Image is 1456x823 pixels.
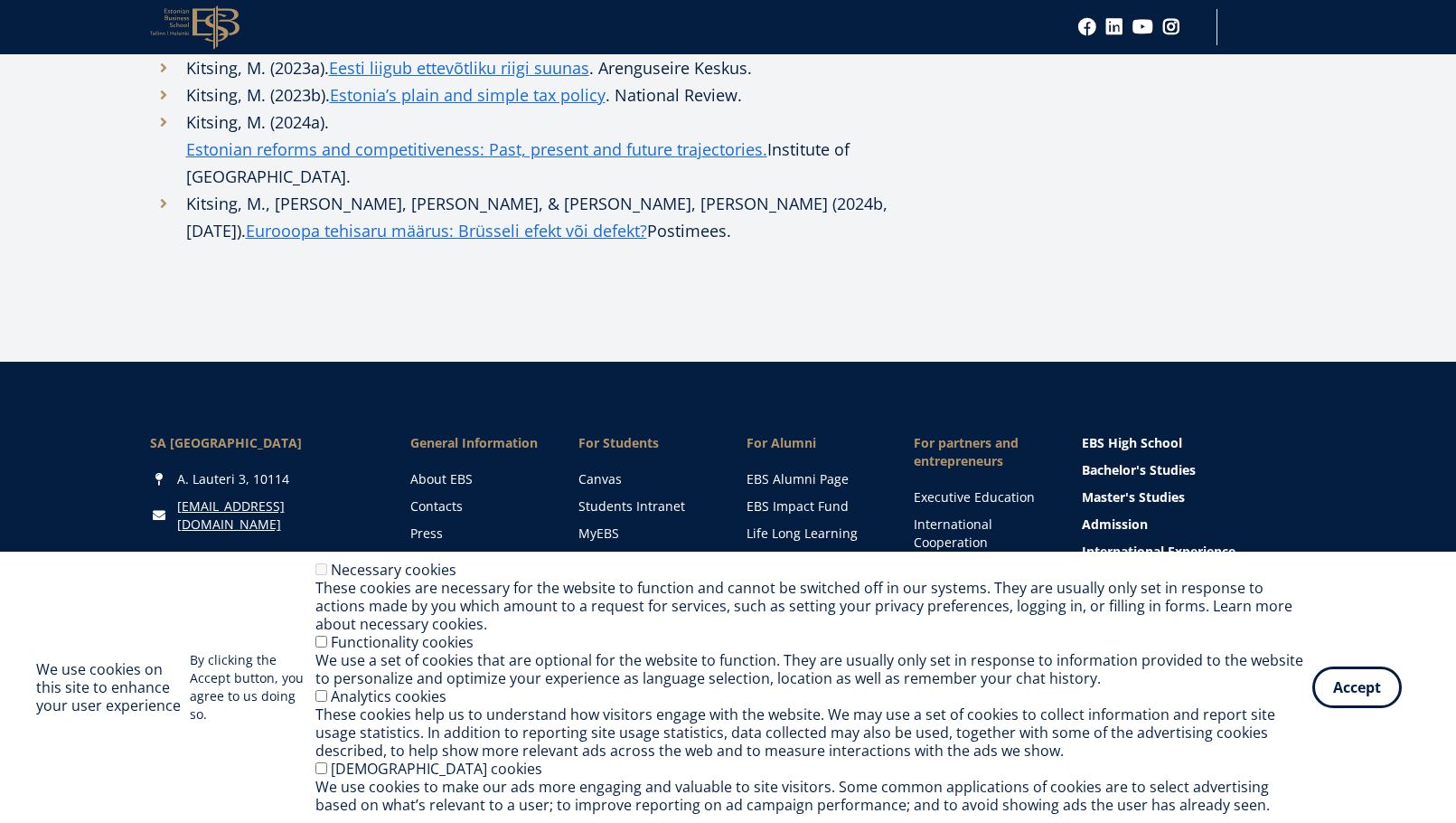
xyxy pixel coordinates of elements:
[315,778,1312,814] div: We use cookies to make our ads more engaging and valuable to site visitors. Some common applicati...
[410,497,542,516] a: Contacts
[1162,18,1180,36] a: Instagram
[747,434,878,452] span: For Alumni
[410,525,542,543] a: Press
[331,686,446,706] label: Analytics cookies
[914,488,1046,506] a: Executive Education
[410,470,542,488] a: About EBS
[1132,18,1153,36] a: Youtube
[747,525,878,543] a: Life Long Learning
[150,434,375,452] div: SA [GEOGRAPHIC_DATA]
[578,434,710,452] a: For Students
[331,759,542,779] label: [DEMOGRAPHIC_DATA] cookies
[578,525,710,543] a: MyEBS
[315,705,1312,760] div: These cookies help us to understand how visitors engage with the website. We may use a set of coo...
[150,54,909,81] li: Kitsing, M. (2023a). . Arenguseire Keskus.
[177,497,375,534] a: [EMAIL_ADDRESS][DOMAIN_NAME]
[914,516,1046,552] a: International Cooperation
[315,651,1312,687] div: We use a set of cookies that are optional for the website to function. They are usually only set ...
[1105,18,1123,36] a: Linkedin
[747,470,878,488] a: EBS Alumni Page
[914,434,1046,470] span: For partners and entrepreneurs
[150,470,375,488] div: A. Lauteri 3, 10114
[1082,516,1307,534] a: Admission
[1078,18,1096,36] a: Facebook
[1312,667,1402,708] button: Accept
[578,497,710,516] a: Students Intranet
[578,470,710,488] a: Canvas
[410,434,542,452] span: General Information
[186,136,767,163] a: Estonian reforms and competitiveness: Past, present and future trajectories.
[190,651,315,724] p: By clicking the Accept button, you agree to us doing so.
[315,579,1312,633] div: These cookies are necessary for the website to function and cannot be switched off in our systems...
[331,560,456,580] label: Necessary cookies
[331,632,474,652] label: Functionality cookies
[246,217,647,244] a: Eurooopa tehisaru määrus: Brüsseli efekt või defekt?
[1082,543,1307,561] a: International Experience
[329,54,589,81] a: Eesti liigub ettevõtliku riigi suunas
[330,81,606,109] a: Estonia’s plain and simple tax policy
[1082,461,1307,479] a: Bachelor's Studies
[150,190,909,244] li: Kitsing, M., [PERSON_NAME], [PERSON_NAME], & [PERSON_NAME], [PERSON_NAME] (2024b, [DATE]). Postim...
[150,81,909,109] li: Kitsing, M. (2023b). . National Review.
[150,109,909,190] li: Kitsing, M. (2024a). Institute of [GEOGRAPHIC_DATA].
[1082,434,1307,452] a: EBS High School
[1082,488,1307,506] a: Master's Studies
[36,660,190,714] h2: We use cookies on this site to enhance your user experience
[747,497,878,516] a: EBS Impact Fund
